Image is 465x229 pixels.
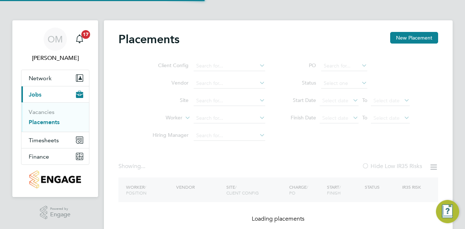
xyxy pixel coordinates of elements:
h2: Placements [118,32,179,46]
button: New Placement [390,32,438,44]
a: Placements [29,119,60,126]
button: Finance [21,148,89,164]
a: 17 [72,28,87,51]
span: Jobs [29,91,41,98]
span: Engage [50,212,70,218]
a: Go to home page [21,171,89,188]
button: Engage Resource Center [436,200,459,223]
button: Timesheets [21,132,89,148]
a: Powered byEngage [40,206,71,220]
span: Ollie Morrissey [21,54,89,62]
img: countryside-properties-logo-retina.png [29,171,81,188]
a: OM[PERSON_NAME] [21,28,89,62]
a: Vacancies [29,109,54,115]
div: Showing [118,163,147,170]
span: Timesheets [29,137,59,144]
button: Network [21,70,89,86]
span: Powered by [50,206,70,212]
span: 17 [81,30,90,39]
span: ... [141,163,145,170]
button: Jobs [21,86,89,102]
span: Network [29,75,52,82]
label: Hide Low IR35 Risks [362,163,422,170]
nav: Main navigation [12,20,98,197]
span: OM [48,34,63,44]
div: Jobs [21,102,89,132]
span: Finance [29,153,49,160]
